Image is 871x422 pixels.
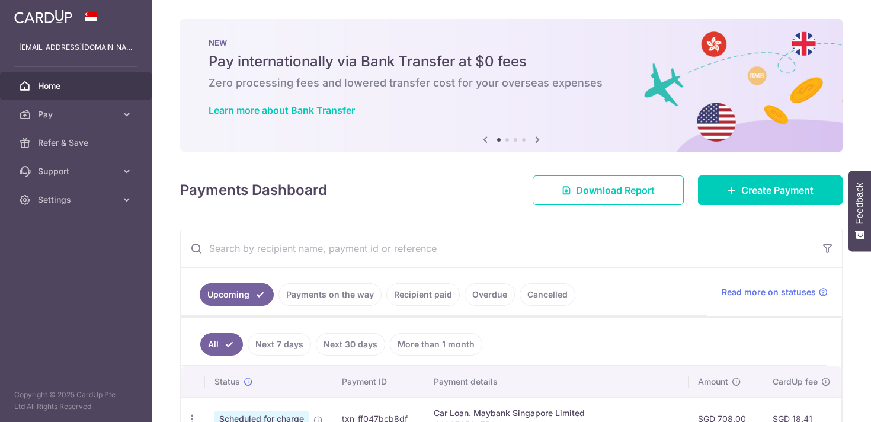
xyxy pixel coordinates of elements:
[316,333,385,356] a: Next 30 days
[741,183,814,197] span: Create Payment
[200,283,274,306] a: Upcoming
[698,376,728,388] span: Amount
[698,175,843,205] a: Create Payment
[180,180,327,201] h4: Payments Dashboard
[180,19,843,152] img: Bank transfer banner
[278,283,382,306] a: Payments on the way
[209,38,814,47] p: NEW
[248,333,311,356] a: Next 7 days
[434,407,679,419] div: Car Loan. Maybank Singapore Limited
[773,376,818,388] span: CardUp fee
[332,366,424,397] th: Payment ID
[386,283,460,306] a: Recipient paid
[14,9,72,24] img: CardUp
[465,283,515,306] a: Overdue
[38,80,116,92] span: Home
[848,171,871,251] button: Feedback - Show survey
[209,52,814,71] h5: Pay internationally via Bank Transfer at $0 fees
[200,333,243,356] a: All
[181,229,814,267] input: Search by recipient name, payment id or reference
[854,183,865,224] span: Feedback
[520,283,575,306] a: Cancelled
[576,183,655,197] span: Download Report
[38,194,116,206] span: Settings
[209,104,355,116] a: Learn more about Bank Transfer
[19,41,133,53] p: [EMAIL_ADDRESS][DOMAIN_NAME]
[38,137,116,149] span: Refer & Save
[424,366,689,397] th: Payment details
[38,165,116,177] span: Support
[533,175,684,205] a: Download Report
[722,286,816,298] span: Read more on statuses
[722,286,828,298] a: Read more on statuses
[38,108,116,120] span: Pay
[390,333,482,356] a: More than 1 month
[214,376,240,388] span: Status
[209,76,814,90] h6: Zero processing fees and lowered transfer cost for your overseas expenses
